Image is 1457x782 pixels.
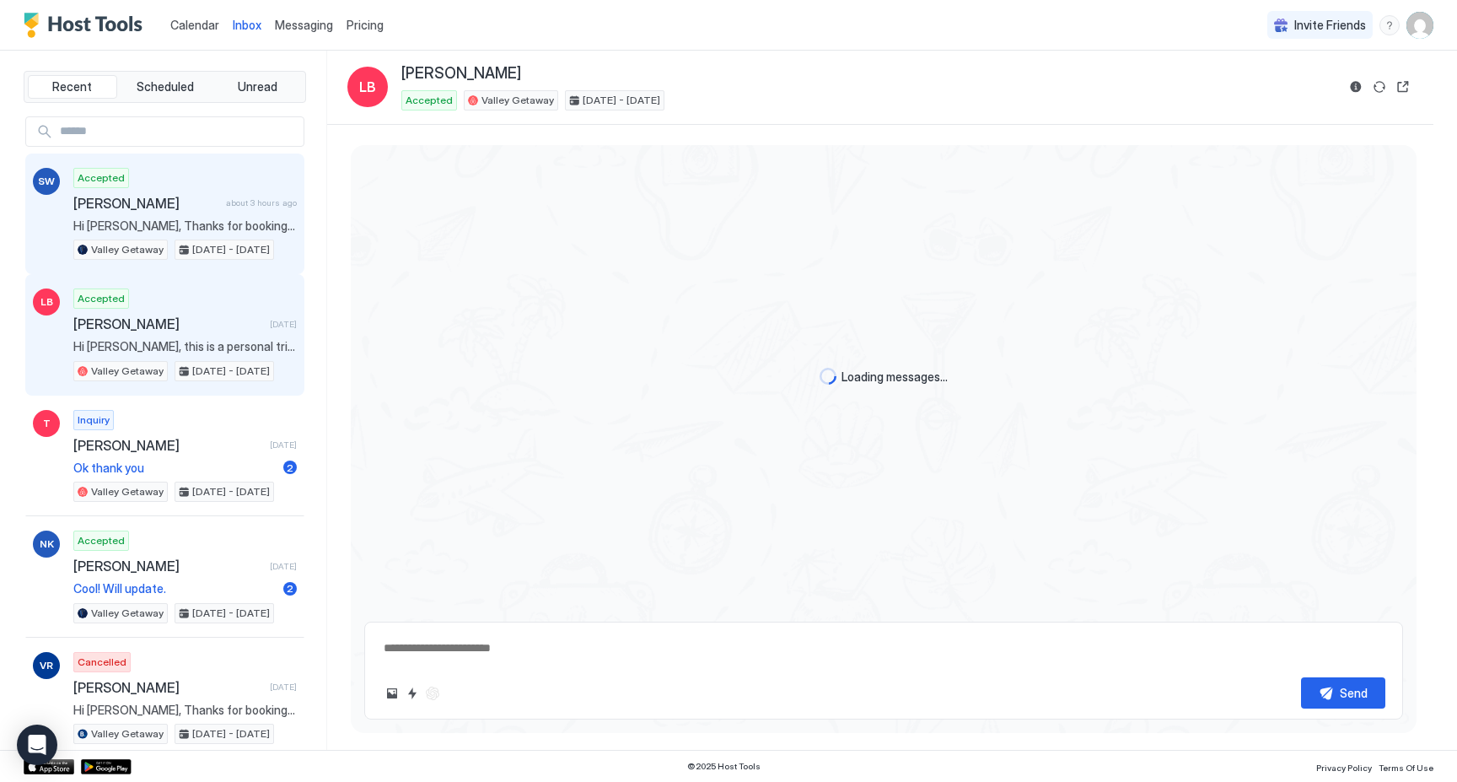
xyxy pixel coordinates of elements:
[78,291,125,306] span: Accepted
[1301,677,1385,709] button: Send
[78,413,110,428] span: Inquiry
[137,79,194,94] span: Scheduled
[275,16,333,34] a: Messaging
[24,13,150,38] a: Host Tools Logo
[170,16,219,34] a: Calendar
[270,319,297,330] span: [DATE]
[78,170,125,186] span: Accepted
[38,174,55,189] span: SW
[192,484,270,499] span: [DATE] - [DATE]
[1379,763,1433,773] span: Terms Of Use
[841,369,948,385] span: Loading messages...
[233,16,261,34] a: Inbox
[406,93,453,108] span: Accepted
[820,368,836,385] div: loading
[1294,18,1366,33] span: Invite Friends
[275,18,333,32] span: Messaging
[270,561,297,572] span: [DATE]
[81,759,132,774] a: Google Play Store
[1379,758,1433,775] a: Terms Of Use
[687,761,761,772] span: © 2025 Host Tools
[226,197,297,208] span: about 3 hours ago
[40,294,53,310] span: LB
[43,416,51,431] span: T
[347,18,384,33] span: Pricing
[91,606,164,621] span: Valley Getaway
[91,484,164,499] span: Valley Getaway
[28,75,117,99] button: Recent
[212,75,302,99] button: Unread
[192,726,270,742] span: [DATE] - [DATE]
[91,364,164,379] span: Valley Getaway
[401,64,521,84] span: [PERSON_NAME]
[73,703,297,718] span: Hi [PERSON_NAME], Thanks for booking our place. I'll send you more details including check-in ins...
[40,537,54,552] span: NK
[287,582,293,595] span: 2
[382,683,402,704] button: Upload image
[238,79,277,94] span: Unread
[1379,15,1400,35] div: menu
[1346,77,1366,97] button: Reservation information
[53,117,304,146] input: Input Field
[481,93,554,108] span: Valley Getaway
[1406,12,1433,39] div: User profile
[40,658,53,673] span: VR
[17,725,57,765] div: Open Intercom Messenger
[73,461,277,476] span: Ok thank you
[1340,684,1368,702] div: Send
[78,655,126,670] span: Cancelled
[121,75,210,99] button: Scheduled
[73,581,277,596] span: Cool! Will update.
[1369,77,1390,97] button: Sync reservation
[73,339,297,354] span: Hi [PERSON_NAME], this is a personal trip. Our daughter is getting settled at [GEOGRAPHIC_DATA] n...
[91,726,164,742] span: Valley Getaway
[192,242,270,257] span: [DATE] - [DATE]
[359,77,376,97] span: LB
[170,18,219,32] span: Calendar
[78,533,125,548] span: Accepted
[24,71,306,103] div: tab-group
[24,759,74,774] a: App Store
[73,679,263,696] span: [PERSON_NAME]
[91,242,164,257] span: Valley Getaway
[233,18,261,32] span: Inbox
[73,437,263,454] span: [PERSON_NAME]
[192,606,270,621] span: [DATE] - [DATE]
[402,683,422,704] button: Quick reply
[1393,77,1413,97] button: Open reservation
[73,315,263,332] span: [PERSON_NAME]
[73,558,263,574] span: [PERSON_NAME]
[73,195,219,212] span: [PERSON_NAME]
[1316,758,1372,775] a: Privacy Policy
[287,461,293,474] span: 2
[270,682,297,693] span: [DATE]
[73,218,297,234] span: Hi [PERSON_NAME], Thanks for booking our place. I'll send you more details including check-in ins...
[270,440,297,450] span: [DATE]
[52,79,92,94] span: Recent
[583,93,660,108] span: [DATE] - [DATE]
[1316,763,1372,773] span: Privacy Policy
[192,364,270,379] span: [DATE] - [DATE]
